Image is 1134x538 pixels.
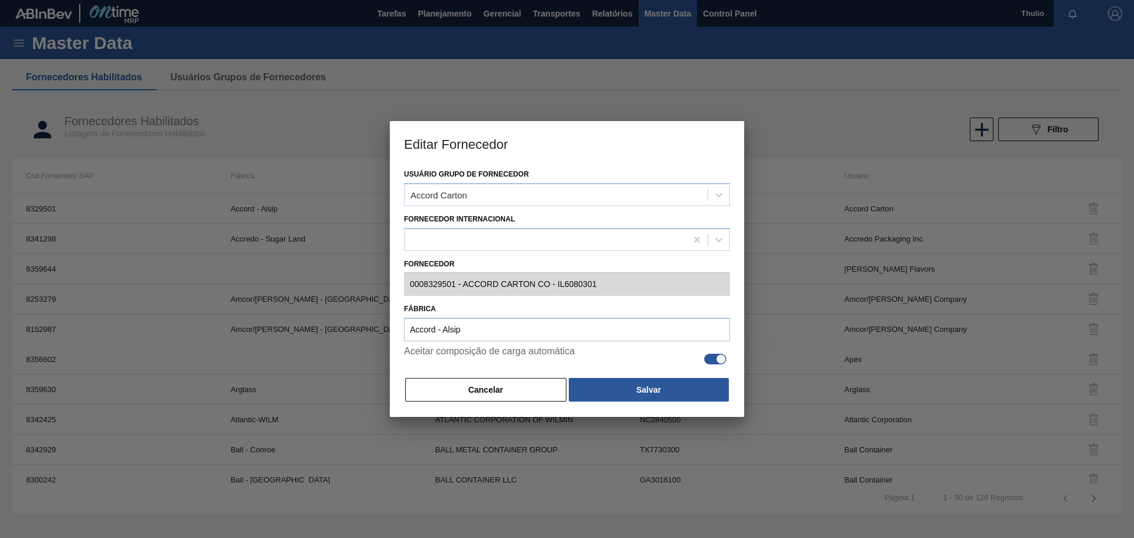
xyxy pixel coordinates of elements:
[404,346,575,372] label: Aceitar composição de carga automática
[569,378,729,402] button: Salvar
[404,170,529,178] label: Usuário Grupo de Fornecedor
[410,190,467,200] div: Accord Carton
[404,301,730,318] label: Fábrica
[404,256,730,273] label: Fornecedor
[405,378,566,402] button: Cancelar
[404,215,515,223] label: Fornecedor Internacional
[390,121,744,166] h3: Editar Fornecedor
